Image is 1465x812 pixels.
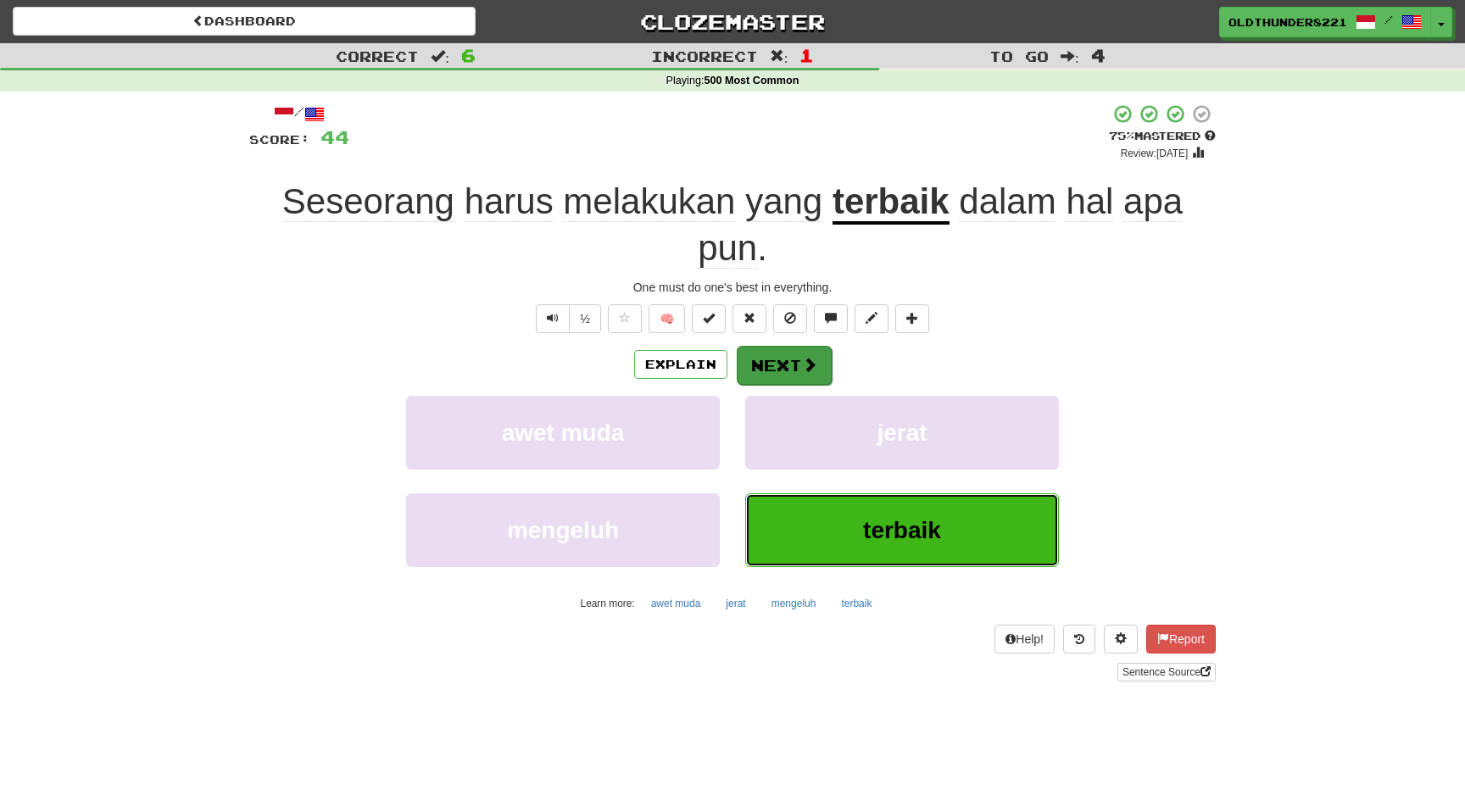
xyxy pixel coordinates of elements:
[431,49,449,64] span: :
[716,591,755,616] button: jerat
[698,228,757,269] span: pun
[1066,181,1113,222] span: hal
[569,304,601,333] button: ½
[745,181,822,222] span: yang
[461,45,476,65] span: 6
[895,304,929,333] button: Add to collection (alt+a)
[1121,147,1189,159] small: Review: [DATE]
[745,493,1059,567] button: terbaik
[762,591,826,616] button: mengeluh
[501,7,964,36] a: Clozemaster
[832,591,881,616] button: terbaik
[1123,181,1183,222] span: apa
[651,47,758,64] span: Incorrect
[642,591,710,616] button: awet muda
[320,126,349,147] span: 44
[989,47,1049,64] span: To go
[1384,14,1393,25] span: /
[1219,7,1431,37] a: OldThunder8221 /
[532,304,601,333] div: Text-to-speech controls
[465,181,554,222] span: harus
[249,279,1216,296] div: One must do one's best in everything.
[863,517,941,543] span: terbaik
[1061,49,1079,64] span: :
[773,304,807,333] button: Ignore sentence (alt+i)
[13,7,476,36] a: Dashboard
[249,103,349,125] div: /
[649,304,685,333] button: 🧠
[634,350,727,379] button: Explain
[959,181,1056,222] span: dalam
[698,181,1183,269] span: .
[1228,14,1347,30] span: OldThunder8221
[692,304,726,333] button: Set this sentence to 100% Mastered (alt+m)
[406,396,720,470] button: awet muda
[1109,129,1216,144] div: Mastered
[249,132,310,147] span: Score:
[745,396,1059,470] button: jerat
[737,346,832,385] button: Next
[507,517,619,543] span: mengeluh
[1109,129,1134,142] span: 75 %
[581,598,635,609] small: Learn more:
[406,493,720,567] button: mengeluh
[770,49,788,64] span: :
[814,304,848,333] button: Discuss sentence (alt+u)
[1091,45,1106,65] span: 4
[536,304,570,333] button: Play sentence audio (ctl+space)
[877,420,927,446] span: jerat
[336,47,419,64] span: Correct
[608,304,642,333] button: Favorite sentence (alt+f)
[1146,625,1216,653] button: Report
[1063,625,1095,653] button: Round history (alt+y)
[502,420,625,446] span: awet muda
[855,304,888,333] button: Edit sentence (alt+d)
[563,181,735,222] span: melakukan
[704,75,799,86] strong: 500 Most Common
[1117,663,1216,681] a: Sentence Source
[282,181,454,222] span: Seseorang
[833,181,950,225] u: terbaik
[994,625,1055,653] button: Help!
[732,304,766,333] button: Reset to 0% Mastered (alt+r)
[799,45,814,65] span: 1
